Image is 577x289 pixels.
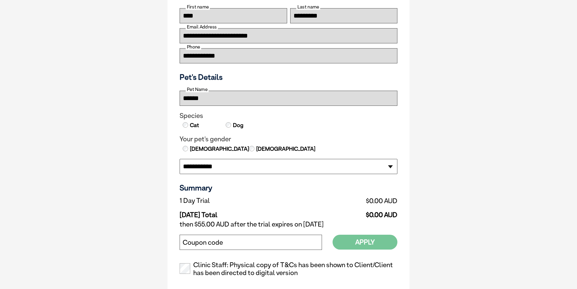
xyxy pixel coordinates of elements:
h3: Pet's Details [177,72,400,82]
legend: Your pet's gender [180,135,397,143]
td: 1 Day Trial [180,195,298,206]
td: $0.00 AUD [298,195,397,206]
label: Last name [296,4,320,10]
h3: Summary [180,183,397,192]
td: $0.00 AUD [298,206,397,219]
button: Apply [333,235,397,250]
label: Coupon code [183,239,223,247]
label: Clinic Staff: Physical copy of T&Cs has been shown to Client/Client has been directed to digital ... [180,261,397,277]
td: [DATE] Total [180,206,298,219]
label: First name [186,4,210,10]
label: Phone [186,44,201,50]
td: then $55.00 AUD after the trial expires on [DATE] [180,219,397,230]
label: Email Address [186,24,218,30]
legend: Species [180,112,397,120]
input: Clinic Staff: Physical copy of T&Cs has been shown to Client/Client has been directed to digital ... [180,263,190,274]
